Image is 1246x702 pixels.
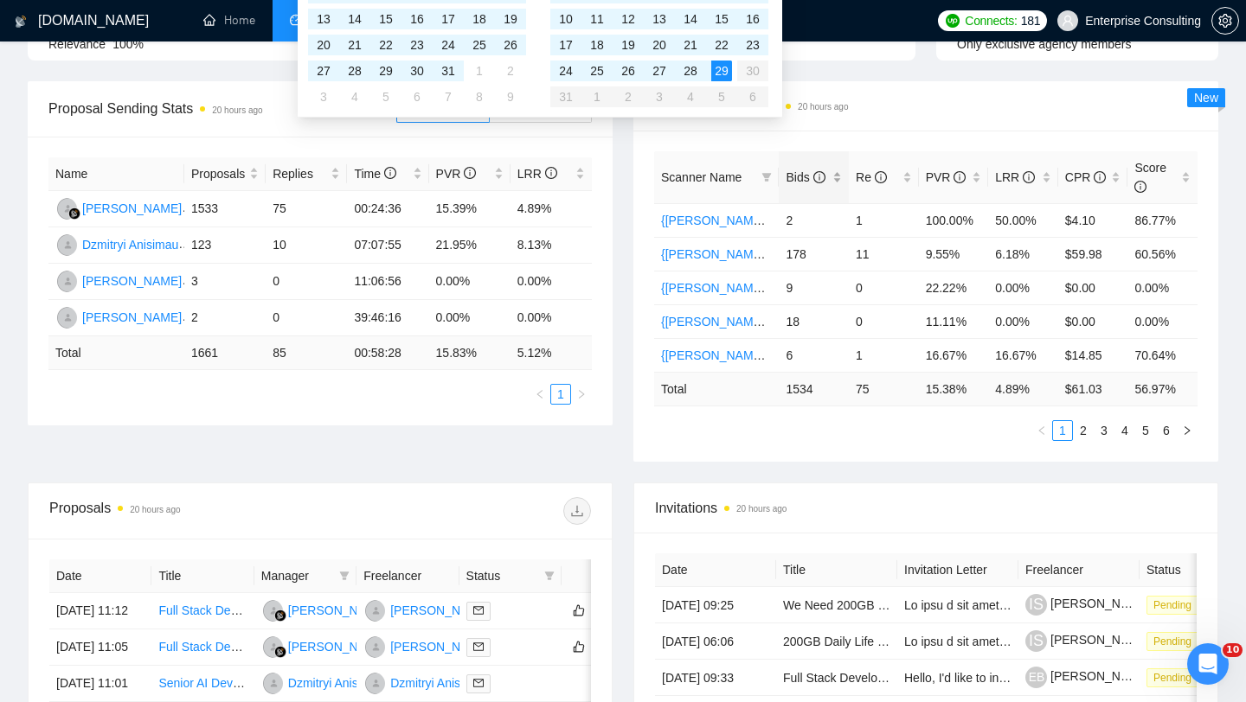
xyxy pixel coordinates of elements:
[308,58,339,84] td: 2025-07-27
[82,308,182,327] div: [PERSON_NAME]
[661,281,957,295] a: {[PERSON_NAME]} MERN/MEAN (Enterprise & SaaS)
[1031,420,1052,441] li: Previous Page
[347,191,428,227] td: 00:24:36
[438,61,459,81] div: 31
[407,9,427,29] div: 16
[500,61,521,81] div: 2
[370,6,401,32] td: 2025-07-15
[347,300,428,336] td: 39:46:16
[783,671,895,685] a: Full Stack Developer
[347,336,428,370] td: 00:58:28
[1029,630,1044,652] span: IS
[407,86,427,107] div: 6
[274,646,286,658] img: gigradar-bm.png
[541,563,558,589] span: filter
[1053,421,1072,440] a: 1
[266,336,347,370] td: 85
[308,6,339,32] td: 2025-07-13
[376,86,396,107] div: 5
[376,61,396,81] div: 29
[339,58,370,84] td: 2025-07-28
[339,84,370,110] td: 2025-08-04
[1025,669,1150,683] a: EB[PERSON_NAME]
[363,675,486,689] a: DDzmitryi Anisimau
[779,338,849,372] td: 6
[48,98,396,119] span: Proposal Sending Stats
[469,61,490,81] div: 1
[1052,420,1073,441] li: 1
[274,609,286,622] img: gigradar-bm.png
[573,640,585,654] span: like
[438,86,459,107] div: 7
[376,35,396,55] div: 22
[495,58,526,84] td: 2025-08-02
[675,32,706,58] td: 2025-08-21
[779,203,849,237] td: 2
[308,32,339,58] td: 2025-07-20
[1025,597,1150,610] a: IS[PERSON_NAME]
[550,384,571,405] li: 1
[798,102,848,112] time: 20 hours ago
[55,310,182,323] a: IS[PERSON_NAME]
[429,191,511,227] td: 15.39%
[1058,372,1128,405] td: $ 61.03
[556,9,576,29] div: 10
[203,13,255,28] a: homeHome
[511,300,592,336] td: 0.00%
[571,384,592,405] li: Next Page
[511,336,592,370] td: 5.12 %
[313,35,334,55] div: 20
[263,600,285,622] img: RH
[82,271,182,290] div: [PERSON_NAME]
[339,32,370,58] td: 2025-07-21
[711,61,732,81] div: 29
[1211,14,1239,28] a: setting
[1146,634,1205,648] a: Pending
[55,201,182,214] a: RH[PERSON_NAME]
[184,157,266,191] th: Proposals
[1177,420,1198,441] li: Next Page
[1177,420,1198,441] button: right
[919,271,989,304] td: 22.22%
[184,227,266,264] td: 123
[495,32,526,58] td: 2025-07-26
[384,167,396,179] span: info-circle
[57,234,79,256] img: D
[587,61,607,81] div: 25
[1146,596,1198,615] span: Pending
[1023,171,1035,183] span: info-circle
[290,14,302,26] span: dashboard
[184,300,266,336] td: 2
[581,32,613,58] td: 2025-08-18
[57,271,79,292] img: EB
[266,264,347,300] td: 0
[988,338,1058,372] td: 16.67%
[742,9,763,29] div: 16
[919,203,989,237] td: 100.00%
[655,497,1197,519] span: Invitations
[1212,14,1238,28] span: setting
[613,32,644,58] td: 2025-08-19
[429,264,511,300] td: 0.00%
[1095,421,1114,440] a: 3
[1127,338,1198,372] td: 70.64%
[344,86,365,107] div: 4
[266,191,347,227] td: 75
[82,235,178,254] div: Dzmitryi Anisimau
[48,157,184,191] th: Name
[184,191,266,227] td: 1533
[783,635,1200,648] a: 200GB Daily Life Web Data Collection and Cleaning Needed (JSONL Format)
[661,348,1078,362] a: {[PERSON_NAME]}C#/.Net WW - best match (0 spent, not preferred location)
[530,384,550,405] button: left
[1058,271,1128,304] td: $0.00
[438,9,459,29] div: 17
[313,86,334,107] div: 3
[433,6,464,32] td: 2025-07-17
[263,673,285,694] img: D
[849,271,919,304] td: 0
[433,84,464,110] td: 2025-08-07
[68,207,80,220] img: gigradar-bm.png
[1062,15,1074,27] span: user
[407,35,427,55] div: 23
[849,203,919,237] td: 1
